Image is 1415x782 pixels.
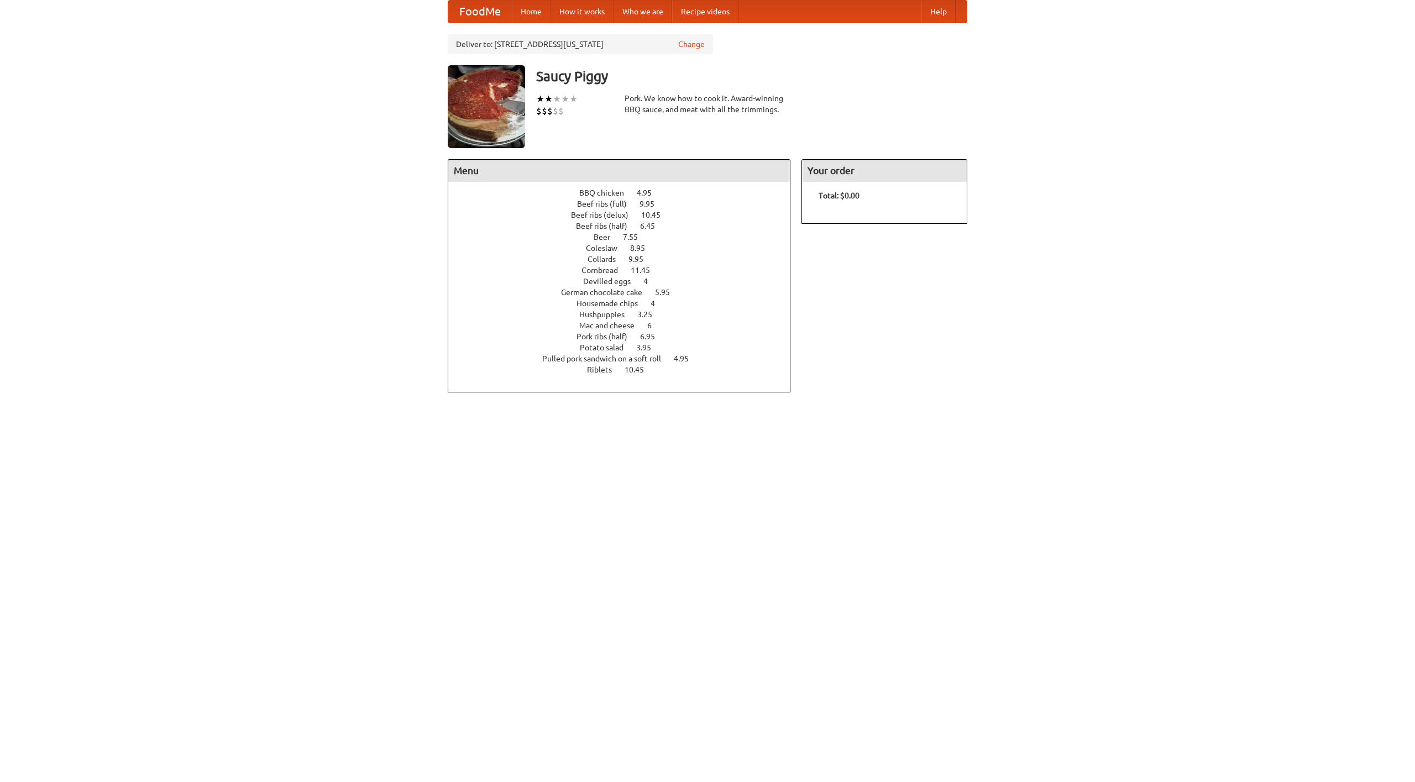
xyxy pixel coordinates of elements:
li: ★ [569,93,578,105]
span: Beef ribs (half) [576,222,638,230]
li: $ [558,105,564,117]
span: 4 [643,277,659,286]
span: 10.45 [625,365,655,374]
span: German chocolate cake [561,288,653,297]
a: Home [512,1,551,23]
span: Pulled pork sandwich on a soft roll [542,354,672,363]
li: ★ [561,93,569,105]
li: ★ [544,93,553,105]
img: angular.jpg [448,65,525,148]
a: Housemade chips 4 [577,299,675,308]
span: 6.45 [640,222,666,230]
a: How it works [551,1,614,23]
div: Pork. We know how to cook it. Award-winning BBQ sauce, and meat with all the trimmings. [625,93,790,115]
a: Hushpuppies 3.25 [579,310,673,319]
span: 5.95 [655,288,681,297]
span: 11.45 [631,266,661,275]
li: $ [542,105,547,117]
span: Devilled eggs [583,277,642,286]
span: 3.95 [636,343,662,352]
li: ★ [536,93,544,105]
a: Collards 9.95 [588,255,664,264]
a: FoodMe [448,1,512,23]
a: Coleslaw 8.95 [586,244,665,253]
span: 6.95 [640,332,666,341]
a: Beef ribs (delux) 10.45 [571,211,681,219]
span: Collards [588,255,627,264]
h4: Your order [802,160,967,182]
a: Recipe videos [672,1,738,23]
a: BBQ chicken 4.95 [579,188,672,197]
span: BBQ chicken [579,188,635,197]
a: Beef ribs (half) 6.45 [576,222,675,230]
span: 8.95 [630,244,656,253]
span: 10.45 [641,211,672,219]
a: Change [678,39,705,50]
a: Mac and cheese 6 [579,321,672,330]
span: Riblets [587,365,623,374]
span: Housemade chips [577,299,649,308]
li: ★ [553,93,561,105]
a: Devilled eggs 4 [583,277,668,286]
li: $ [547,105,553,117]
span: Beer [594,233,621,242]
a: Beef ribs (full) 9.95 [577,200,675,208]
a: German chocolate cake 5.95 [561,288,690,297]
span: 4.95 [674,354,700,363]
li: $ [536,105,542,117]
div: Deliver to: [STREET_ADDRESS][US_STATE] [448,34,713,54]
a: Pulled pork sandwich on a soft roll 4.95 [542,354,709,363]
span: 9.95 [628,255,654,264]
span: Beef ribs (delux) [571,211,640,219]
span: Beef ribs (full) [577,200,638,208]
span: Hushpuppies [579,310,636,319]
a: Pork ribs (half) 6.95 [577,332,675,341]
span: 4 [651,299,666,308]
span: 6 [647,321,663,330]
span: Mac and cheese [579,321,646,330]
span: 3.25 [637,310,663,319]
a: Beer 7.55 [594,233,658,242]
span: 7.55 [623,233,649,242]
h3: Saucy Piggy [536,65,967,87]
li: $ [553,105,558,117]
span: Potato salad [580,343,635,352]
b: Total: $0.00 [819,191,860,200]
span: 4.95 [637,188,663,197]
span: Pork ribs (half) [577,332,638,341]
a: Cornbread 11.45 [581,266,670,275]
a: Potato salad 3.95 [580,343,672,352]
a: Riblets 10.45 [587,365,664,374]
span: 9.95 [640,200,665,208]
a: Help [921,1,956,23]
span: Coleslaw [586,244,628,253]
h4: Menu [448,160,790,182]
span: Cornbread [581,266,629,275]
a: Who we are [614,1,672,23]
